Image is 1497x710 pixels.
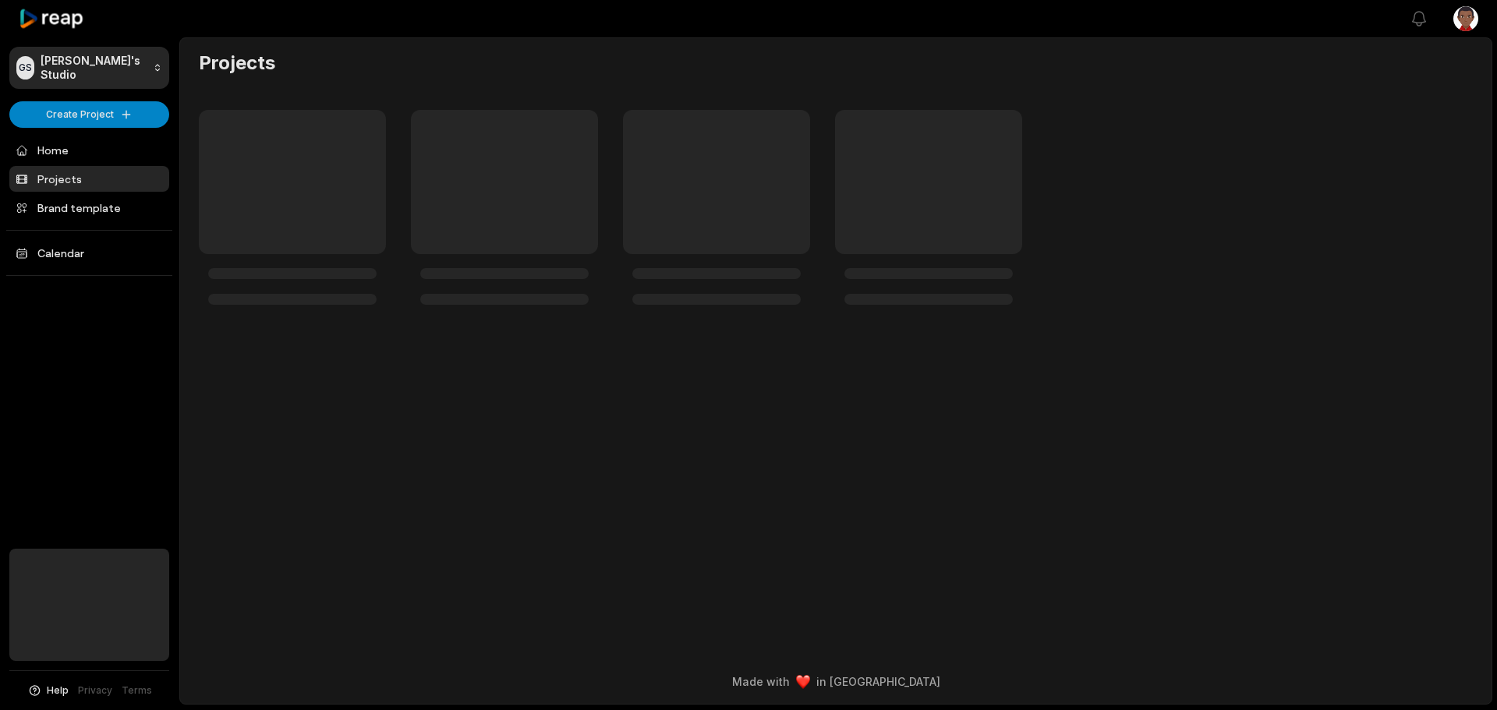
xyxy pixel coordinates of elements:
[78,684,112,698] a: Privacy
[16,56,34,79] div: GS
[194,673,1478,690] div: Made with in [GEOGRAPHIC_DATA]
[47,684,69,698] span: Help
[9,240,169,266] a: Calendar
[9,195,169,221] a: Brand template
[27,684,69,698] button: Help
[9,101,169,128] button: Create Project
[122,684,152,698] a: Terms
[9,166,169,192] a: Projects
[9,137,169,163] a: Home
[796,675,810,689] img: heart emoji
[41,54,147,82] p: [PERSON_NAME]'s Studio
[199,51,275,76] h2: Projects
